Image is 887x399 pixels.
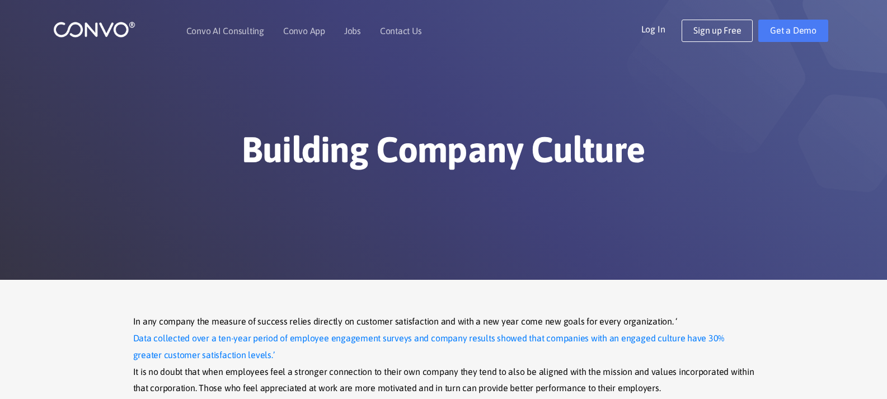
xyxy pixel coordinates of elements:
[344,26,361,35] a: Jobs
[133,333,725,360] span: Data collected over a ten-year period of employee engagement surveys and company results showed t...
[133,367,754,393] span: It is no doubt that when employees feel a stronger connection to their own company they tend to a...
[682,20,753,42] a: Sign up Free
[133,316,678,326] span: In any company the measure of success relies directly on customer satisfaction and with a new yea...
[641,20,682,37] a: Log In
[133,330,754,364] a: Data collected over a ten-year period of employee engagement surveys and company results showed t...
[283,26,325,35] a: Convo App
[186,26,264,35] a: Convo AI Consulting
[380,26,422,35] a: Contact Us
[133,128,754,180] h1: Building Company Culture
[758,20,828,42] a: Get a Demo
[53,21,135,38] img: logo_1.png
